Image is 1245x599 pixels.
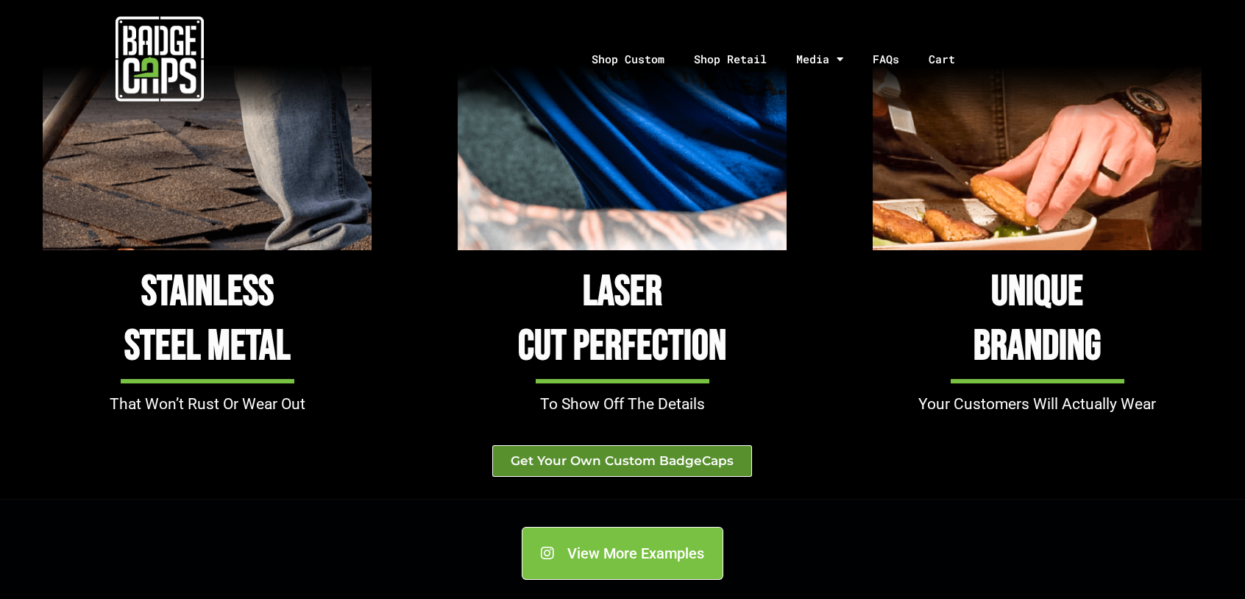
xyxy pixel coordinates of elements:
[830,265,1245,374] h3: Unique Branding
[422,395,823,414] p: To Show Off The Details
[522,527,723,580] a: View More Examples
[492,445,752,477] a: Get Your Own Custom BadgeCaps
[858,21,914,98] a: FAQs
[415,265,830,374] h3: Laser Cut Perfection
[320,21,1245,98] nav: Menu
[781,21,858,98] a: Media
[577,21,679,98] a: Shop Custom
[837,395,1238,414] p: Your Customers Will Actually Wear
[1171,528,1245,599] iframe: Chat Widget
[567,546,704,561] span: View More Examples
[7,395,408,414] p: That Won’t Rust Or Wear Out
[511,455,734,467] span: Get Your Own Custom BadgeCaps
[914,21,988,98] a: Cart
[679,21,781,98] a: Shop Retail
[116,15,204,103] img: badgecaps white logo with green acccent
